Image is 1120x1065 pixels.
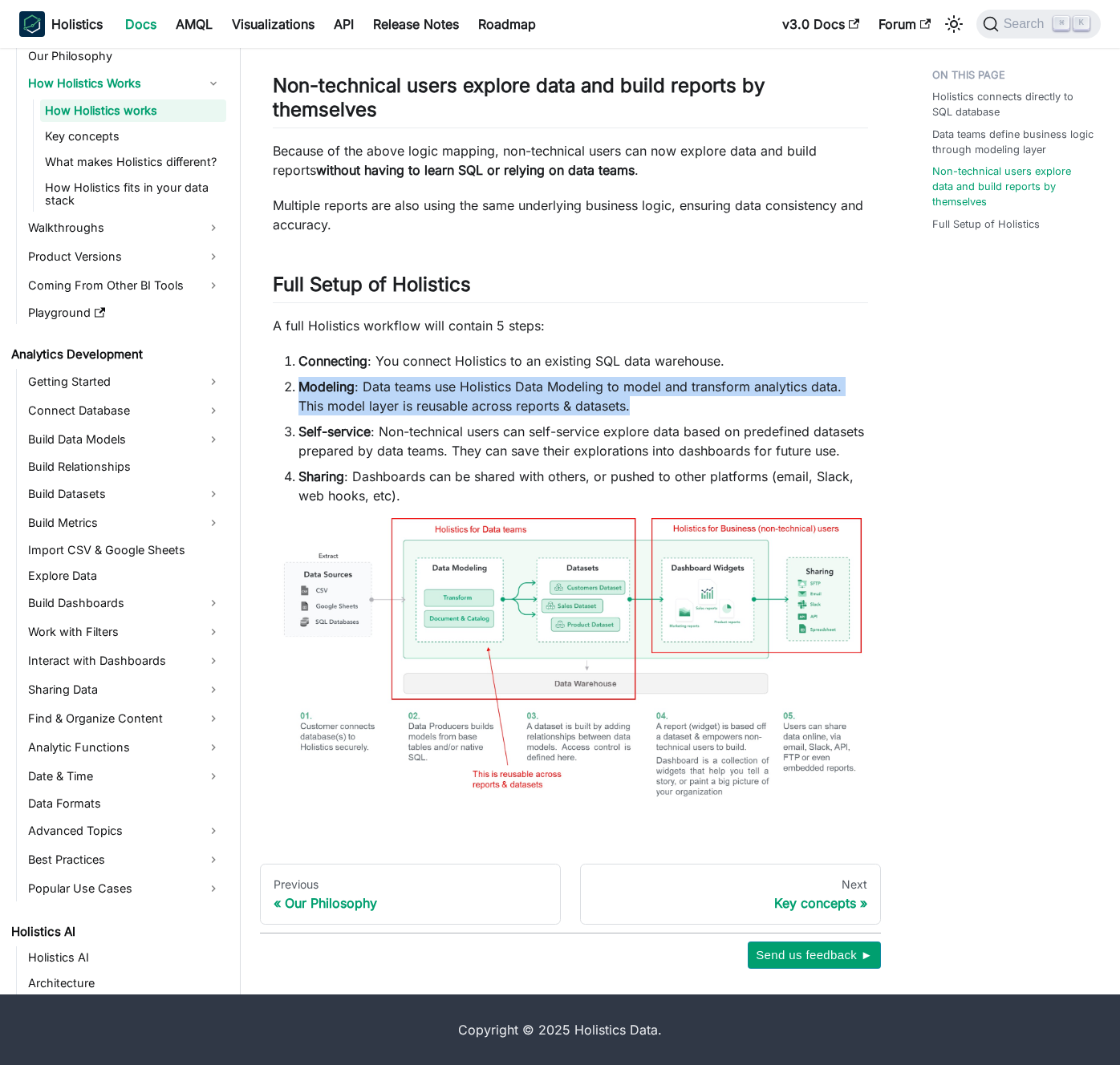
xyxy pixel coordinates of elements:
[298,377,868,415] li: : Data teams use Holistics Data Modeling to model and transform analytics data. This model layer ...
[23,71,226,96] a: How Holistics Works
[51,14,103,34] b: Holistics
[23,273,226,298] a: Coming From Other BI Tools
[23,847,226,873] a: Best Practices
[298,422,868,460] li: : Non-technical users can self-service explore data based on predefined datasets prepared by data...
[222,11,324,37] a: Visualizations
[298,467,868,505] li: : Dashboards can be shared with others, or pushed to other platforms (email, Slack, web hooks, etc).
[748,941,881,969] button: Send us feedback ►
[23,427,226,452] a: Build Data Models
[869,11,940,37] a: Forum
[23,876,226,901] a: Popular Use Cases
[6,343,226,366] a: Analytics Development
[23,510,226,536] a: Build Metrics
[773,11,869,37] a: v3.0 Docs
[273,141,868,180] p: Because of the above logic mapping, non-technical users can now explore data and build reports .
[324,11,363,37] a: API
[273,273,868,303] h2: Full Setup of Holistics
[1053,16,1069,30] kbd: ⌘
[273,196,868,234] p: Multiple reports are also using the same underlying business logic, ensuring data consistency and...
[166,11,222,37] a: AMQL
[23,706,226,731] a: Find & Organize Content
[999,17,1054,31] span: Search
[1073,16,1090,30] kbd: K
[469,11,546,37] a: Roadmap
[23,244,226,269] a: Product Versions
[941,11,967,37] button: Switch between dark and light mode (currently light mode)
[316,162,635,178] strong: without having to learn SQL or relying on data teams
[273,518,868,820] img: Holistics Workflow
[298,353,367,369] strong: Connecting
[594,877,867,892] div: Next
[23,539,226,561] a: Import CSV & Google Sheets
[23,792,226,815] a: Data Formats
[122,1020,998,1039] div: Copyright © 2025 Holistics Data.
[40,99,226,122] a: How Holistics works
[298,423,371,439] strong: Self-service
[23,302,226,324] a: Playground
[932,127,1094,157] a: Data teams define business logic through modeling layer
[40,151,226,173] a: What makes Holistics different?
[274,877,547,892] div: Previous
[23,619,226,645] a: Work with Filters
[273,316,868,335] p: A full Holistics workflow will contain 5 steps:
[260,864,881,925] nav: Docs pages
[23,946,226,969] a: Holistics AI
[363,11,469,37] a: Release Notes
[23,763,226,789] a: Date & Time
[274,895,547,911] div: Our Philosophy
[40,125,226,148] a: Key concepts
[19,11,103,37] a: HolisticsHolistics
[298,351,868,371] li: : You connect Holistics to an existing SQL data warehouse.
[260,864,561,925] a: PreviousOur Philosophy
[19,11,45,37] img: Holistics
[298,379,355,395] strong: Modeling
[273,74,868,128] h2: Non-technical users explore data and build reports by themselves
[23,565,226,587] a: Explore Data
[116,11,166,37] a: Docs
[23,677,226,703] a: Sharing Data
[23,818,226,844] a: Advanced Topics
[23,398,226,423] a: Connect Database
[23,45,226,67] a: Our Philosophy
[6,921,226,943] a: Holistics AI
[298,468,344,484] strong: Sharing
[23,648,226,674] a: Interact with Dashboards
[40,176,226,212] a: How Holistics fits in your data stack
[23,456,226,478] a: Build Relationships
[23,481,226,507] a: Build Datasets
[932,89,1094,119] a: Holistics connects directly to SQL database
[756,945,873,966] span: Send us feedback ►
[23,215,226,241] a: Walkthroughs
[23,590,226,616] a: Build Dashboards
[594,895,867,911] div: Key concepts
[23,972,226,994] a: Architecture
[580,864,881,925] a: NextKey concepts
[23,735,226,760] a: Analytic Functions
[976,10,1101,38] button: Search (Command+K)
[932,217,1040,232] a: Full Setup of Holistics
[932,164,1094,210] a: Non-technical users explore data and build reports by themselves
[23,369,226,395] a: Getting Started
